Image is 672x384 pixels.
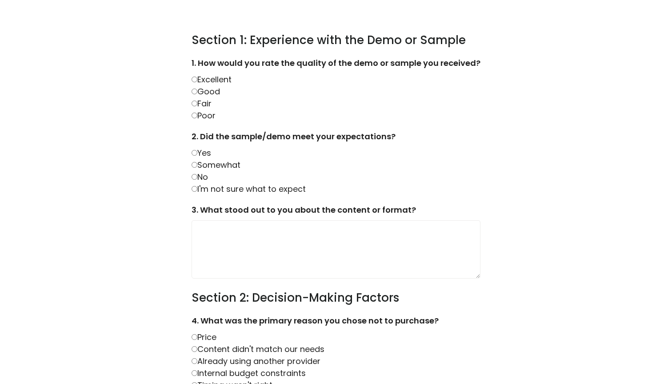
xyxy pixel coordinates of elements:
input: Already using another provider [192,358,197,364]
input: I'm not sure what to expect [192,186,197,192]
h3: Section 1: Experience with the Demo or Sample [192,33,480,48]
label: Already using another provider [192,356,320,367]
label: Price [192,331,216,343]
input: Price [192,334,197,340]
label: 3. What stood out to you about the content or format? [192,204,480,220]
label: I'm not sure what to expect [192,183,306,194]
label: Somewhat [192,159,240,170]
h3: Section 2: Decision-Making Factors [192,291,480,306]
label: Fair [192,98,212,109]
label: Internal budget constraints [192,368,306,379]
input: Good [192,89,197,94]
label: Content didn't match our needs [192,344,324,355]
input: Fair [192,101,197,106]
label: No [192,171,208,182]
label: Yes [192,147,211,158]
input: Somewhat [192,162,197,168]
label: Good [192,86,220,97]
input: Poor [192,113,197,118]
label: Excellent [192,74,232,85]
input: Internal budget constraints [192,370,197,376]
input: No [192,174,197,180]
input: Yes [192,150,197,156]
iframe: chat widget [559,364,668,384]
label: Poor [192,110,216,121]
label: 2. Did the sample/demo meet your expectations? [192,130,480,147]
label: 4. What was the primary reason you chose not to purchase? [192,315,480,331]
input: Excellent [192,77,197,82]
label: 1. How would you rate the quality of the demo or sample you received? [192,57,480,73]
input: Content didn't match our needs [192,346,197,352]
